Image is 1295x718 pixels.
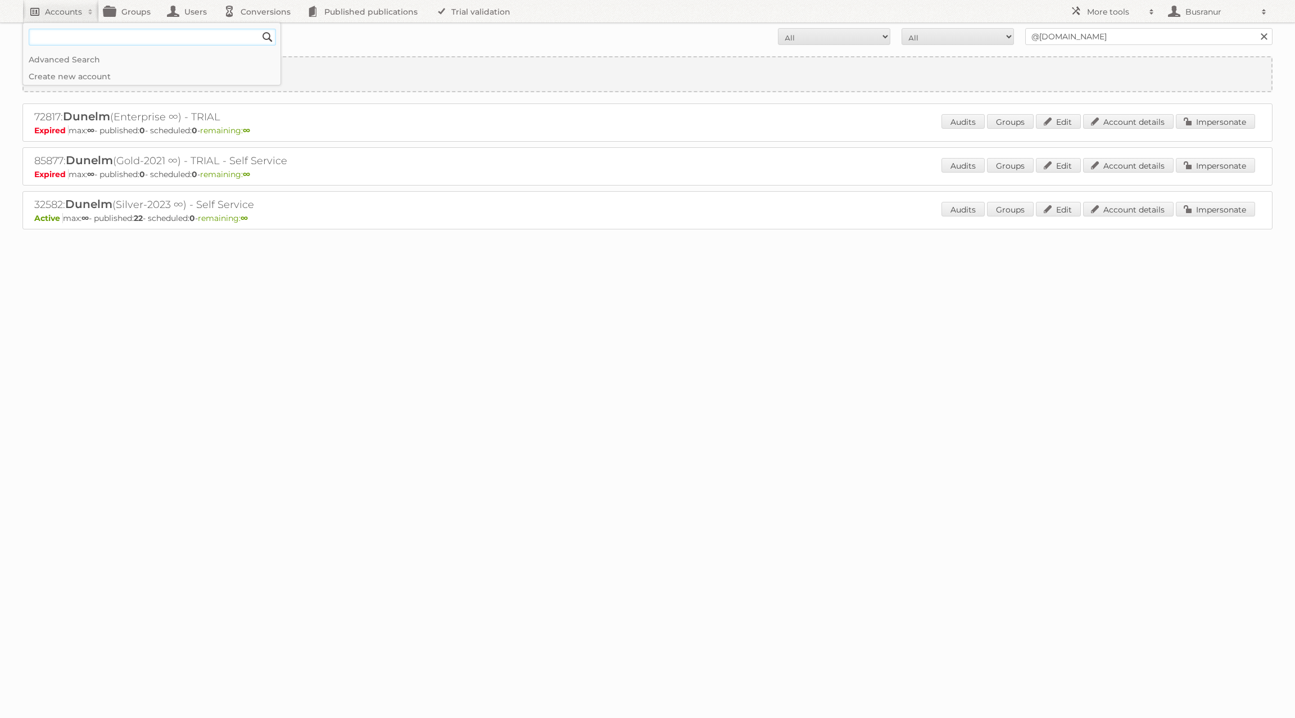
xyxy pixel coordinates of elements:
[34,197,428,212] h2: 32582: (Silver-2023 ∞) - Self Service
[34,153,428,168] h2: 85877: (Gold-2021 ∞) - TRIAL - Self Service
[139,169,145,179] strong: 0
[241,213,248,223] strong: ∞
[192,125,197,136] strong: 0
[941,158,985,173] a: Audits
[34,125,69,136] span: Expired
[23,51,280,68] a: Advanced Search
[1036,202,1081,216] a: Edit
[63,110,110,123] span: Dunelm
[1176,202,1255,216] a: Impersonate
[200,125,250,136] span: remaining:
[81,213,89,223] strong: ∞
[259,29,276,46] input: Search
[34,213,1261,223] p: max: - published: - scheduled: -
[1183,6,1256,17] h2: Busranur
[1036,114,1081,129] a: Edit
[23,68,280,85] a: Create new account
[34,169,69,179] span: Expired
[34,169,1261,179] p: max: - published: - scheduled: -
[200,169,250,179] span: remaining:
[24,57,1271,91] a: Create new account
[192,169,197,179] strong: 0
[1176,114,1255,129] a: Impersonate
[198,213,248,223] span: remaining:
[1083,202,1174,216] a: Account details
[34,213,63,223] span: Active
[45,6,82,17] h2: Accounts
[987,114,1034,129] a: Groups
[65,197,112,211] span: Dunelm
[189,213,195,223] strong: 0
[34,110,428,124] h2: 72817: (Enterprise ∞) - TRIAL
[1176,158,1255,173] a: Impersonate
[87,125,94,136] strong: ∞
[66,153,113,167] span: Dunelm
[87,169,94,179] strong: ∞
[1087,6,1143,17] h2: More tools
[139,125,145,136] strong: 0
[243,125,250,136] strong: ∞
[1036,158,1081,173] a: Edit
[1083,114,1174,129] a: Account details
[987,202,1034,216] a: Groups
[941,202,985,216] a: Audits
[34,125,1261,136] p: max: - published: - scheduled: -
[1083,158,1174,173] a: Account details
[134,213,143,223] strong: 22
[243,169,250,179] strong: ∞
[987,158,1034,173] a: Groups
[941,114,985,129] a: Audits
